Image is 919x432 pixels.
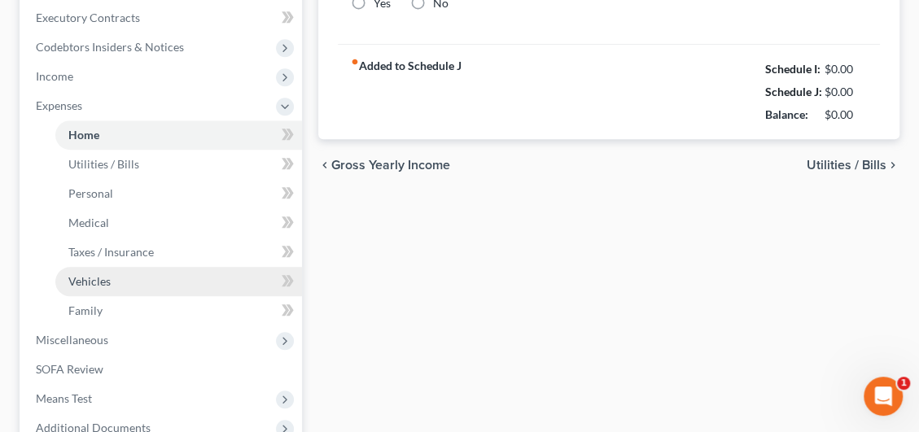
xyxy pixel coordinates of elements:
[765,85,822,98] strong: Schedule J:
[36,11,140,24] span: Executory Contracts
[23,3,302,33] a: Executory Contracts
[36,333,108,347] span: Miscellaneous
[36,362,103,376] span: SOFA Review
[825,107,868,123] div: $0.00
[55,150,302,179] a: Utilities / Bills
[55,179,302,208] a: Personal
[36,391,92,405] span: Means Test
[36,98,82,112] span: Expenses
[765,62,821,76] strong: Schedule I:
[864,377,903,416] iframe: Intercom live chat
[765,107,808,121] strong: Balance:
[36,69,73,83] span: Income
[55,208,302,238] a: Medical
[68,216,109,229] span: Medical
[886,159,899,172] i: chevron_right
[351,58,462,126] strong: Added to Schedule J
[68,128,99,142] span: Home
[318,159,450,172] button: chevron_left Gross Yearly Income
[55,120,302,150] a: Home
[897,377,910,390] span: 1
[68,245,154,259] span: Taxes / Insurance
[351,58,359,66] i: fiber_manual_record
[825,84,868,100] div: $0.00
[55,238,302,267] a: Taxes / Insurance
[68,303,103,317] span: Family
[331,159,450,172] span: Gross Yearly Income
[807,159,899,172] button: Utilities / Bills chevron_right
[55,267,302,296] a: Vehicles
[318,159,331,172] i: chevron_left
[68,274,111,288] span: Vehicles
[807,159,886,172] span: Utilities / Bills
[68,157,139,171] span: Utilities / Bills
[825,61,868,77] div: $0.00
[23,355,302,384] a: SOFA Review
[36,40,184,54] span: Codebtors Insiders & Notices
[68,186,113,200] span: Personal
[55,296,302,325] a: Family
